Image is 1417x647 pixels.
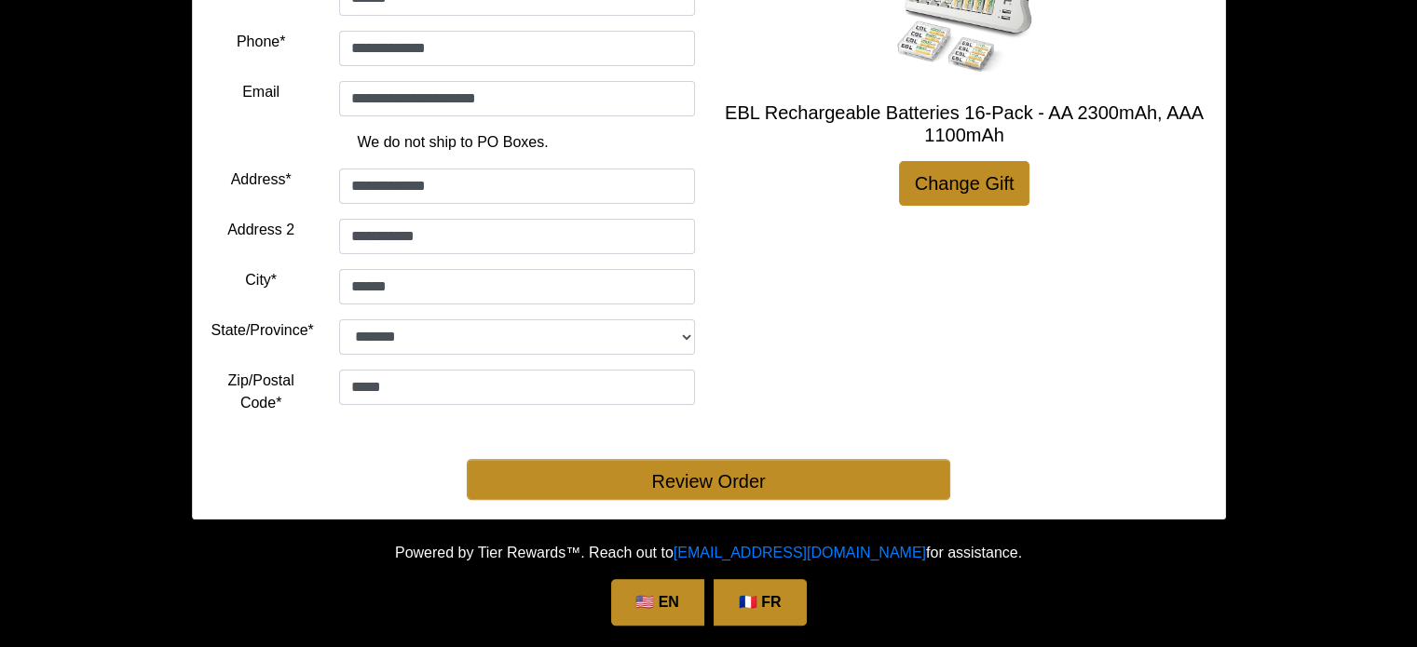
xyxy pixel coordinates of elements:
[211,319,314,342] label: State/Province*
[225,131,681,154] p: We do not ship to PO Boxes.
[899,161,1030,206] a: Change Gift
[237,31,286,53] label: Phone*
[714,579,807,626] a: 🇫🇷 FR
[395,545,1022,560] span: Powered by Tier Rewards™. Reach out to for assistance.
[723,101,1206,146] h5: EBL Rechargeable Batteries 16-Pack - AA 2300mAh, AAA 1100mAh
[467,459,950,500] button: Review Order
[606,579,811,626] div: Language Selection
[242,81,279,103] label: Email
[674,545,926,560] a: [EMAIL_ADDRESS][DOMAIN_NAME]
[227,219,294,241] label: Address 2
[231,168,292,191] label: Address*
[211,370,311,414] label: Zip/Postal Code*
[611,579,704,626] a: 🇺🇸 EN
[245,269,277,291] label: City*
